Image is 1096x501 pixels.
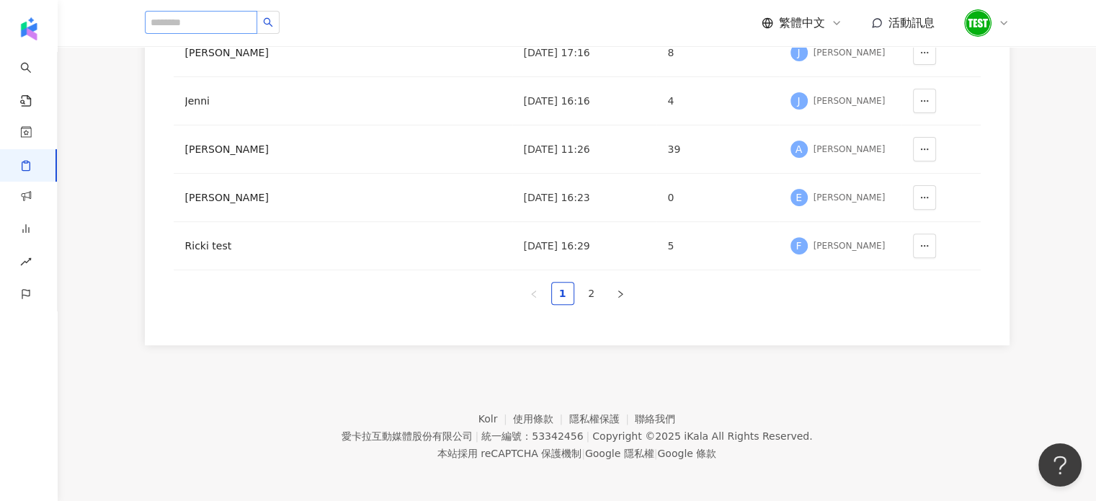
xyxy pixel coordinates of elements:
div: [PERSON_NAME] [814,240,886,252]
a: Kolr [478,413,513,425]
td: [DATE] 16:23 [512,174,656,222]
span: A [796,141,803,157]
span: | [586,430,589,442]
div: [PERSON_NAME] [814,143,886,156]
li: Previous Page [522,282,545,305]
a: 1 [552,283,574,304]
div: Ricki test [185,238,358,254]
button: left [522,282,545,305]
iframe: Help Scout Beacon - Open [1038,443,1082,487]
li: 1 [551,282,574,305]
span: 8 [668,47,674,58]
a: 2 [581,283,602,304]
span: right [616,290,625,298]
span: | [582,448,585,459]
td: [DATE] 17:16 [512,29,656,77]
div: [PERSON_NAME] [185,141,358,157]
span: rise [20,247,32,280]
span: 4 [668,95,674,107]
span: J [797,93,800,109]
span: 39 [668,143,681,155]
span: F [796,238,801,254]
div: 統一編號：53342456 [481,430,583,442]
span: E [796,190,802,205]
span: left [530,290,538,298]
div: [PERSON_NAME] [814,47,886,59]
div: Copyright © 2025 All Rights Reserved. [592,430,812,442]
img: unnamed.png [964,9,992,37]
td: [DATE] 16:16 [512,77,656,125]
a: Google 條款 [657,448,716,459]
span: search [263,17,273,27]
button: right [609,282,632,305]
img: logo icon [17,17,40,40]
a: 隱私權保護 [569,413,636,425]
div: 愛卡拉互動媒體股份有限公司 [341,430,472,442]
span: 本站採用 reCAPTCHA 保護機制 [437,445,716,462]
span: 5 [668,240,674,252]
a: iKala [684,430,708,442]
span: J [797,45,800,61]
div: [PERSON_NAME] [185,190,358,205]
span: 活動訊息 [888,16,935,30]
li: Next Page [609,282,632,305]
a: 聯絡我們 [635,413,675,425]
a: search [20,52,49,108]
div: [PERSON_NAME] [185,45,358,61]
a: Google 隱私權 [585,448,654,459]
td: [DATE] 16:29 [512,222,656,270]
div: Jenni [185,93,358,109]
span: 繁體中文 [779,15,825,31]
a: 使用條款 [513,413,569,425]
span: 0 [668,192,674,203]
span: | [654,448,658,459]
li: 2 [580,282,603,305]
span: | [475,430,478,442]
td: [DATE] 11:26 [512,125,656,174]
div: [PERSON_NAME] [814,95,886,107]
div: [PERSON_NAME] [814,192,886,204]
